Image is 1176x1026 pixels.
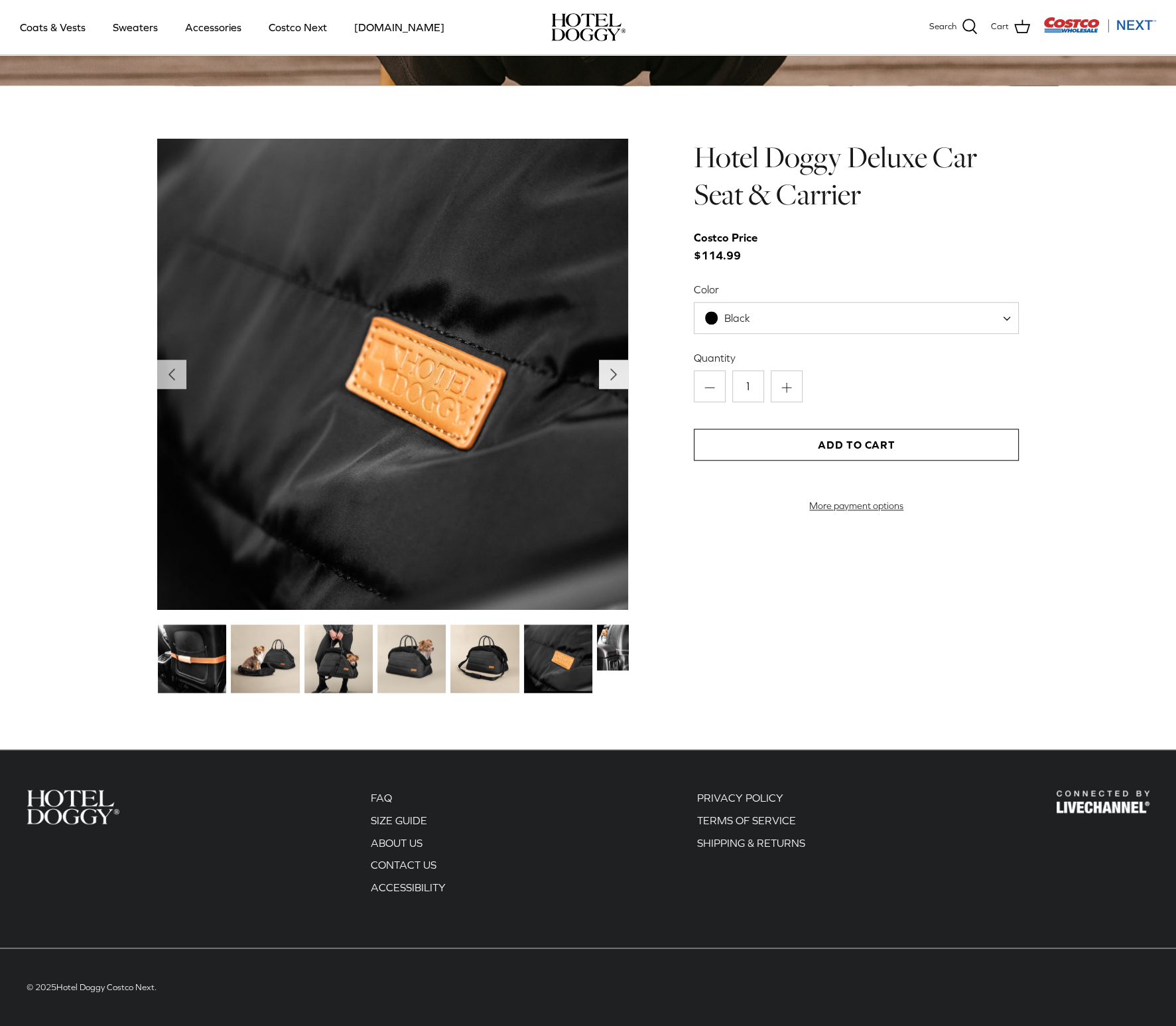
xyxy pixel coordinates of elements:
[257,5,339,50] a: Costco Next
[342,5,456,50] a: [DOMAIN_NAME]
[694,429,1019,461] button: Add to Cart
[27,790,119,824] img: Hotel Doggy Costco Next
[929,20,956,34] span: Search
[1057,790,1149,813] img: Hotel Doggy Costco Next
[724,312,750,324] span: Black
[694,282,1019,297] label: Color
[1043,25,1156,35] a: Visit Costco Next
[551,13,625,41] img: hoteldoggycom
[991,20,1009,34] span: Cart
[929,19,978,36] a: Search
[157,360,186,389] button: Previous
[173,5,253,50] a: Accessories
[991,19,1030,36] a: Cart
[697,837,805,849] a: SHIPPING & RETURNS
[694,139,1019,214] h1: Hotel Doggy Deluxe Car Seat & Carrier
[599,360,628,389] button: Next
[371,814,427,826] a: SIZE GUIDE
[697,814,796,826] a: TERMS OF SERVICE
[1043,17,1156,33] img: Costco Next
[371,837,423,849] a: ABOUT US
[732,370,764,402] input: Quantity
[56,982,155,992] a: Hotel Doggy Costco Next
[101,5,170,50] a: Sweaters
[694,302,1019,334] span: Black
[694,500,1019,512] a: More payment options
[551,13,625,41] a: hoteldoggy.com hoteldoggycom
[694,311,777,325] span: Black
[371,859,436,871] a: CONTACT US
[27,982,157,992] span: © 2025 .
[694,229,757,247] div: Costco Price
[358,790,459,901] div: Secondary navigation
[684,790,818,901] div: Secondary navigation
[8,5,98,50] a: Coats & Vests
[371,881,446,893] a: ACCESSIBILITY
[697,792,783,804] a: PRIVACY POLICY
[694,229,771,265] span: $114.99
[694,350,1019,365] label: Quantity
[371,792,392,804] a: FAQ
